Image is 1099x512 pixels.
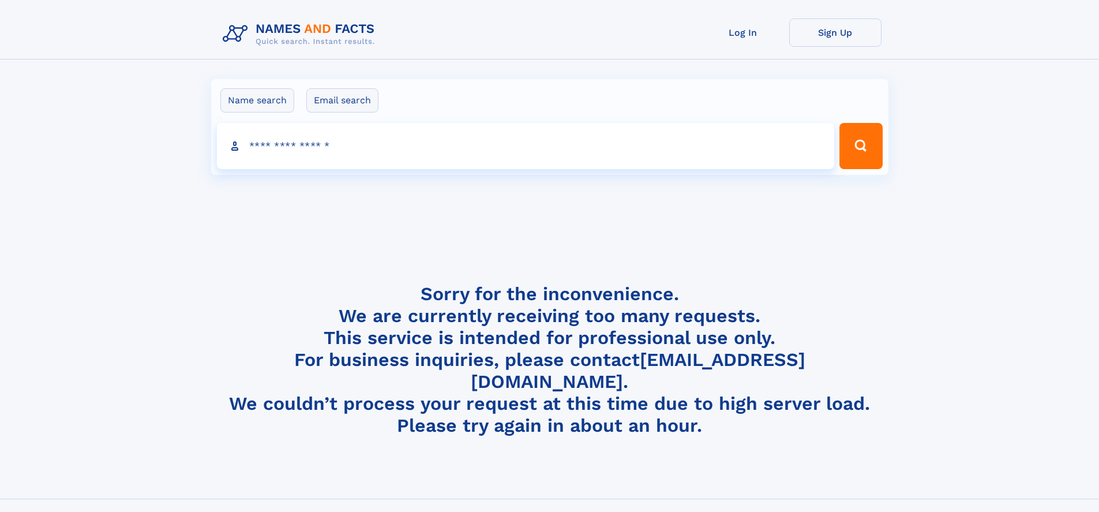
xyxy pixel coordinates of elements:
[218,18,384,50] img: Logo Names and Facts
[220,88,294,113] label: Name search
[306,88,378,113] label: Email search
[697,18,789,47] a: Log In
[471,349,805,393] a: [EMAIL_ADDRESS][DOMAIN_NAME]
[218,283,882,437] h4: Sorry for the inconvenience. We are currently receiving too many requests. This service is intend...
[217,123,835,169] input: search input
[789,18,882,47] a: Sign Up
[839,123,882,169] button: Search Button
